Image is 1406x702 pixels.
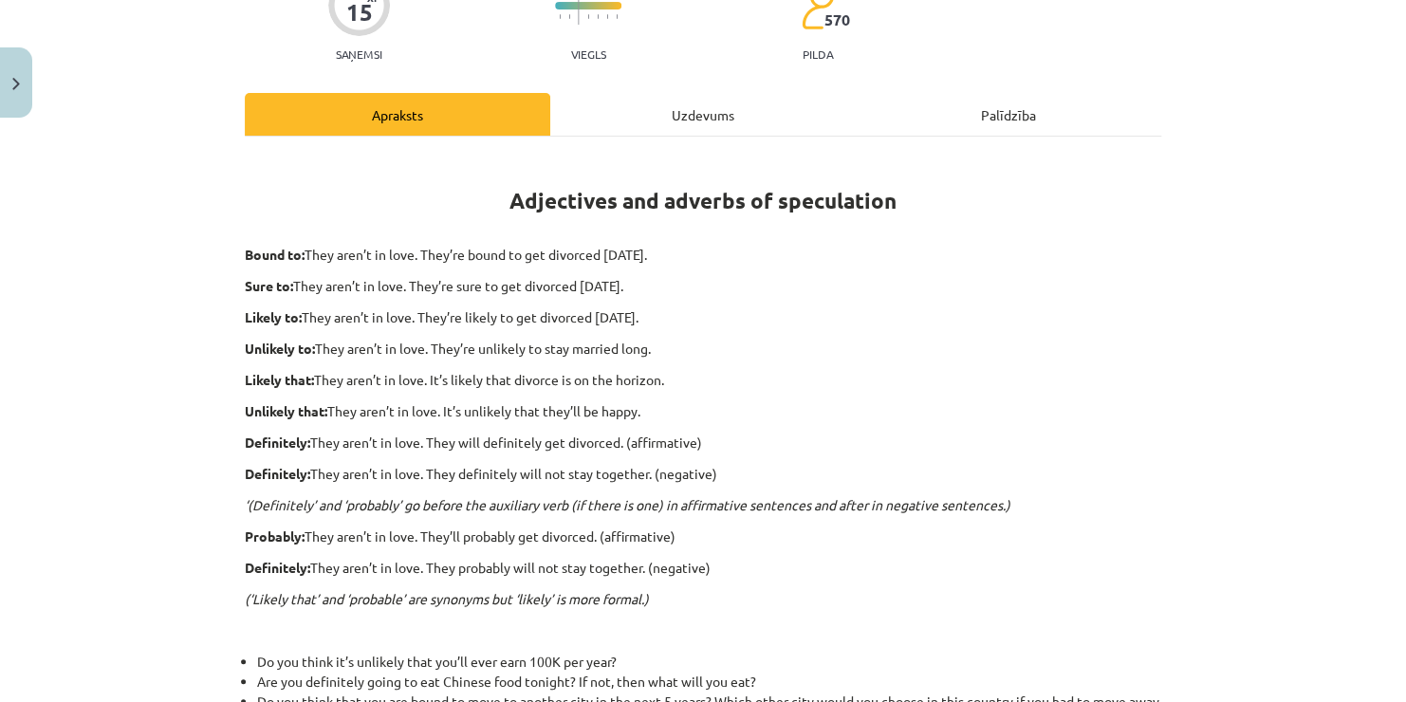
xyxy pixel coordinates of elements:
div: Palīdzība [856,93,1161,136]
p: They aren’t in love. They’re bound to get divorced [DATE]. [245,245,1161,265]
strong: Unlikely to: [245,340,315,357]
em: ‘(Definitely’ and ‘probably’ go before the auxiliary verb (if there is one) in affirmative senten... [245,496,1010,513]
p: They aren’t in love. They’re unlikely to stay married long. [245,339,1161,359]
em: (‘Likely that’ and ‘probable’ are synonyms but ‘likely’ is more formal.) [245,590,649,607]
strong: Sure to: [245,277,293,294]
img: icon-short-line-57e1e144782c952c97e751825c79c345078a6d821885a25fce030b3d8c18986b.svg [587,14,589,19]
strong: Likely to: [245,308,302,325]
strong: Definitely: [245,559,310,576]
p: They aren’t in love. They definitely will not stay together. (negative) [245,464,1161,484]
img: icon-short-line-57e1e144782c952c97e751825c79c345078a6d821885a25fce030b3d8c18986b.svg [568,14,570,19]
div: Uzdevums [550,93,856,136]
strong: Likely that: [245,371,314,388]
strong: Bound to: [245,246,305,263]
p: Saņemsi [328,47,390,61]
img: icon-short-line-57e1e144782c952c97e751825c79c345078a6d821885a25fce030b3d8c18986b.svg [616,14,618,19]
img: icon-short-line-57e1e144782c952c97e751825c79c345078a6d821885a25fce030b3d8c18986b.svg [606,14,608,19]
p: pilda [803,47,833,61]
p: They aren’t in love. They’re sure to get divorced [DATE]. [245,276,1161,296]
strong: Unlikely that: [245,402,327,419]
p: They aren’t in love. It’s likely that divorce is on the horizon. [245,370,1161,390]
img: icon-short-line-57e1e144782c952c97e751825c79c345078a6d821885a25fce030b3d8c18986b.svg [597,14,599,19]
p: They aren’t in love. They’re likely to get divorced [DATE]. [245,307,1161,327]
li: Do you think it’s unlikely that you’ll ever earn 100K per year? [257,652,1161,672]
strong: Adjectives and adverbs of speculation [509,187,897,214]
strong: Definitely: [245,465,310,482]
strong: Definitely: [245,434,310,451]
p: They aren’t in love. It’s unlikely that they’ll be happy. [245,401,1161,421]
p: Viegls [571,47,606,61]
span: 570 [824,11,850,28]
div: Apraksts [245,93,550,136]
img: icon-close-lesson-0947bae3869378f0d4975bcd49f059093ad1ed9edebbc8119c70593378902aed.svg [12,78,20,90]
strong: Probably: [245,527,305,545]
p: They aren’t in love. They’ll probably get divorced. (affirmative) [245,526,1161,546]
img: icon-short-line-57e1e144782c952c97e751825c79c345078a6d821885a25fce030b3d8c18986b.svg [559,14,561,19]
li: Are you definitely going to eat Chinese food tonight? If not, then what will you eat? [257,672,1161,692]
p: They aren’t in love. They will definitely get divorced. (affirmative) [245,433,1161,453]
p: They aren’t in love. They probably will not stay together. (negative) [245,558,1161,578]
